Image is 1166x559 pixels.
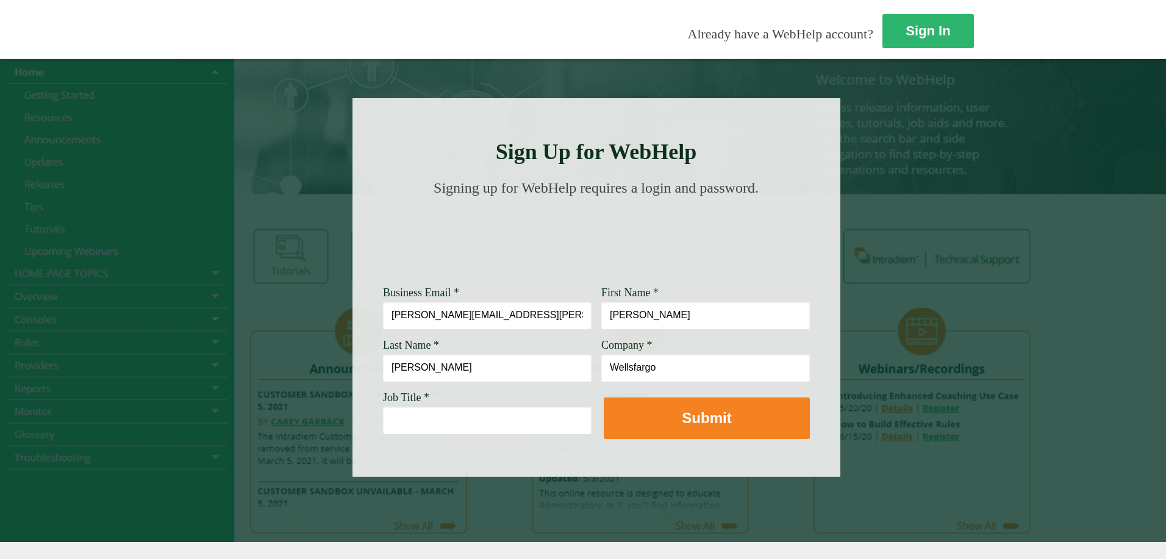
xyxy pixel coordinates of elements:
[601,339,653,351] span: Company *
[383,391,429,404] span: Job Title *
[688,26,873,41] span: Already have a WebHelp account?
[601,287,659,299] span: First Name *
[604,397,810,439] button: Submit
[383,339,439,351] span: Last Name *
[882,14,974,48] a: Sign In
[906,23,950,38] strong: Sign In
[383,287,459,299] span: Business Email *
[496,140,697,164] strong: Sign Up for WebHelp
[390,208,803,269] img: Need Credentials? Sign up below. Have Credentials? Use the sign-in button.
[682,410,731,426] strong: Submit
[434,180,759,196] span: Signing up for WebHelp requires a login and password.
